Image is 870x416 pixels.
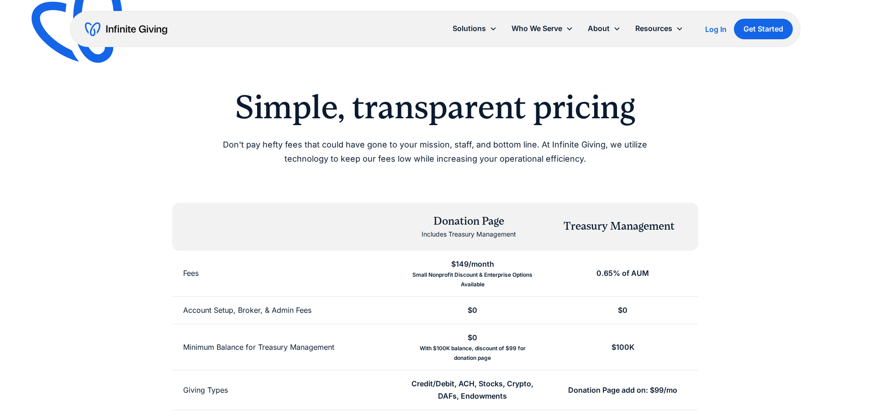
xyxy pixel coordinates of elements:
p: Don't pay hefty fees that could have gone to your mission, staff, and bottom line. At Infinite Gi... [201,138,669,166]
div: $149/month [451,258,494,270]
div: Who We Serve [504,19,580,38]
div: About [580,19,628,38]
div: Giving Types [183,384,228,396]
div: About [588,22,610,35]
a: home [85,22,167,37]
div: With $100K balance, discount of $99 for donation page [408,344,537,363]
div: Donation Page add on: $99/mo [568,384,677,396]
a: Get Started [734,19,793,39]
h2: Simple, transparent pricing [201,88,669,127]
div: Small Nonprofit Discount & Enterprise Options Available [408,270,537,289]
div: Account Setup, Broker, & Admin Fees [183,304,311,316]
div: Donation Page [422,214,516,229]
div: Log In [705,26,727,33]
div: Minimum Balance for Treasury Management [183,341,334,353]
div: $100K [612,341,634,353]
div: $0 [468,304,477,316]
div: Resources [628,19,691,38]
div: Includes Treasury Management [422,229,516,240]
div: Solutions [453,22,486,35]
div: Credit/Debit, ACH, Stocks, Crypto, DAFs, Endowments [408,378,537,402]
div: 0.65% of AUM [596,267,649,279]
div: $0 [468,332,477,344]
div: Fees [183,267,199,279]
div: $0 [618,304,627,316]
div: Resources [635,22,672,35]
div: Solutions [445,19,504,38]
a: Log In [705,24,727,35]
div: Treasury Management [564,219,675,234]
div: Who We Serve [511,22,562,35]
